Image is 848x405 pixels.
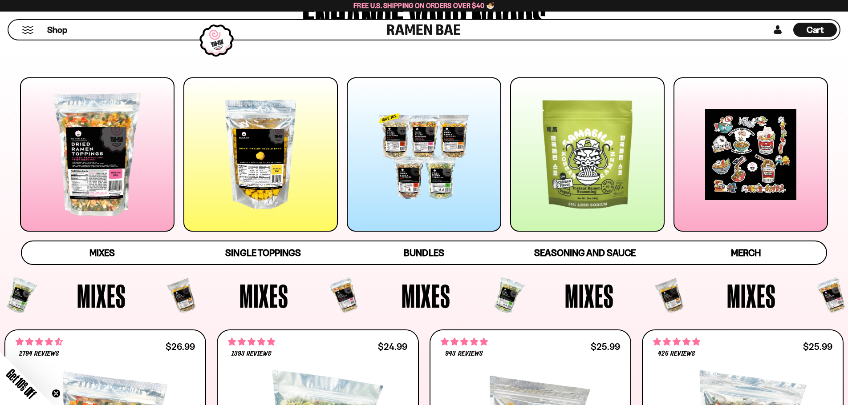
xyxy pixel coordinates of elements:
span: Merch [731,247,761,258]
div: $26.99 [166,342,195,351]
a: Mixes [22,241,183,264]
span: Cart [807,24,824,35]
a: Merch [665,241,826,264]
span: Shop [47,24,67,36]
span: Mixes [77,279,126,312]
span: 4.76 stars [228,336,275,348]
a: Seasoning and Sauce [504,241,665,264]
span: 426 reviews [658,350,695,357]
div: $25.99 [591,342,620,351]
span: 943 reviews [445,350,483,357]
span: 4.76 stars [653,336,700,348]
button: Mobile Menu Trigger [22,26,34,34]
span: 2794 reviews [19,350,59,357]
div: $25.99 [803,342,832,351]
span: 4.68 stars [16,336,63,348]
div: $24.99 [378,342,407,351]
span: Mixes [402,279,450,312]
span: Get 10% Off [4,366,39,401]
div: Cart [793,20,837,40]
a: Single Toppings [183,241,343,264]
span: Mixes [727,279,776,312]
span: Single Toppings [225,247,300,258]
span: Bundles [404,247,444,258]
span: 1393 reviews [231,350,272,357]
span: 4.75 stars [441,336,488,348]
span: Mixes [565,279,614,312]
a: Bundles [344,241,504,264]
span: Mixes [239,279,288,312]
span: Mixes [89,247,115,258]
span: Seasoning and Sauce [534,247,635,258]
a: Shop [47,23,67,37]
span: Free U.S. Shipping on Orders over $40 🍜 [353,1,495,10]
button: Close teaser [52,389,61,398]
